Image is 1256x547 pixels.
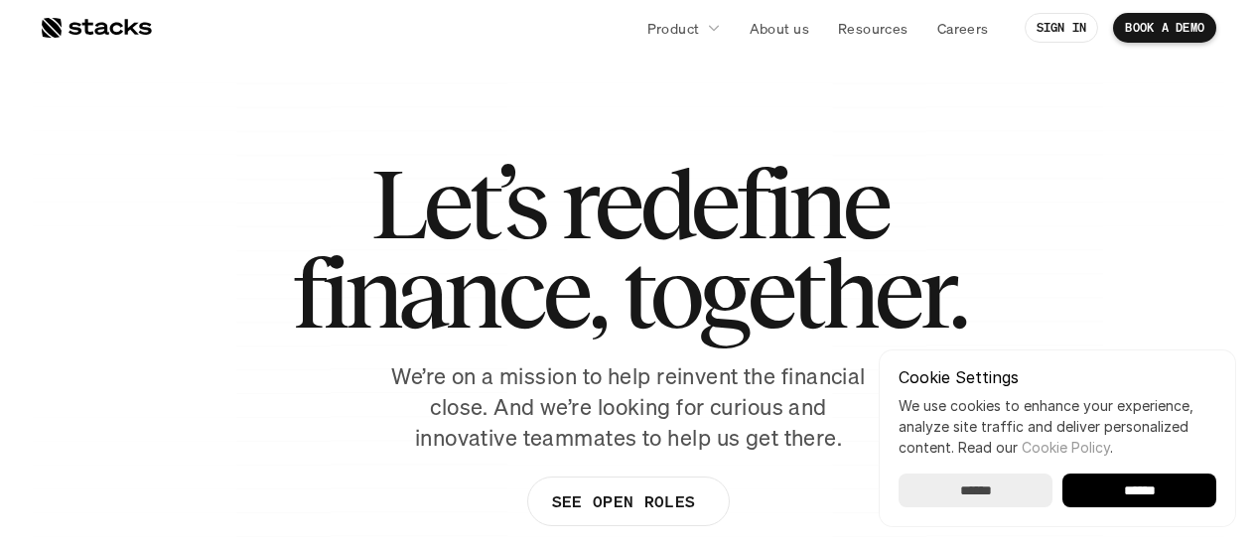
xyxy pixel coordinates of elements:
p: Cookie Settings [899,369,1216,385]
a: SIGN IN [1025,13,1099,43]
a: Resources [826,10,920,46]
p: We’re on a mission to help reinvent the financial close. And we’re looking for curious and innova... [380,361,877,453]
a: Cookie Policy [1022,439,1110,456]
p: Product [647,18,700,39]
a: BOOK A DEMO [1113,13,1216,43]
p: BOOK A DEMO [1125,21,1204,35]
p: Careers [937,18,989,39]
h1: Let’s redefine finance, together. [292,159,965,338]
a: SEE OPEN ROLES [526,477,729,526]
p: Resources [838,18,908,39]
p: About us [750,18,809,39]
a: About us [738,10,821,46]
p: SEE OPEN ROLES [551,487,694,516]
span: Read our . [958,439,1113,456]
p: We use cookies to enhance your experience, analyze site traffic and deliver personalized content. [899,395,1216,458]
p: SIGN IN [1037,21,1087,35]
a: Careers [925,10,1001,46]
